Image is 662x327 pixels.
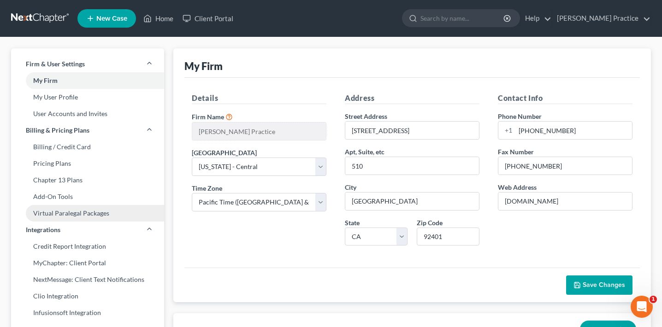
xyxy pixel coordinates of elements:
input: Search by name... [420,10,505,27]
input: (optional) [345,157,479,175]
a: My User Profile [11,89,164,105]
div: +1 [498,122,515,139]
a: Integrations [11,222,164,238]
h5: Address [345,93,479,104]
span: New Case [96,15,127,22]
a: Clio Integration [11,288,164,304]
a: NextMessage: Client Text Notifications [11,271,164,288]
a: Client Portal [178,10,238,27]
span: 1 [650,296,657,303]
label: Zip Code [417,218,443,228]
a: Billing & Pricing Plans [11,122,164,139]
label: City [345,182,356,192]
label: [GEOGRAPHIC_DATA] [192,148,257,158]
input: Enter phone... [515,122,632,139]
a: Home [139,10,178,27]
a: Chapter 13 Plans [11,172,164,188]
a: Billing / Credit Card [11,139,164,155]
label: Web Address [498,182,537,192]
input: Enter name... [192,123,326,140]
a: MyChapter: Client Portal [11,255,164,271]
label: Phone Number [498,111,542,121]
a: Infusionsoft Integration [11,304,164,321]
a: Pricing Plans [11,155,164,172]
label: Apt, Suite, etc [345,147,384,157]
a: Credit Report Integration [11,238,164,255]
a: My Firm [11,72,164,89]
h5: Contact Info [498,93,632,104]
a: Virtual Paralegal Packages [11,205,164,222]
input: Enter city... [345,193,479,210]
label: Fax Number [498,147,534,157]
span: Firm Name [192,113,224,121]
div: My Firm [184,59,223,73]
input: Enter fax... [498,157,632,175]
label: Street Address [345,111,387,121]
input: XXXXX [417,228,479,246]
label: State [345,218,360,228]
a: Firm & User Settings [11,56,164,72]
input: Enter address... [345,122,479,139]
a: User Accounts and Invites [11,105,164,122]
a: Help [520,10,551,27]
iframe: Intercom live chat [631,296,653,318]
span: Integrations [26,225,60,234]
input: Enter web address.... [498,193,632,210]
a: [PERSON_NAME] Practice [552,10,650,27]
button: Save Changes [566,275,632,295]
h5: Details [192,93,326,104]
span: Save Changes [583,281,625,289]
span: Billing & Pricing Plans [26,126,89,135]
a: Add-On Tools [11,188,164,205]
span: Firm & User Settings [26,59,85,69]
label: Time Zone [192,183,222,193]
